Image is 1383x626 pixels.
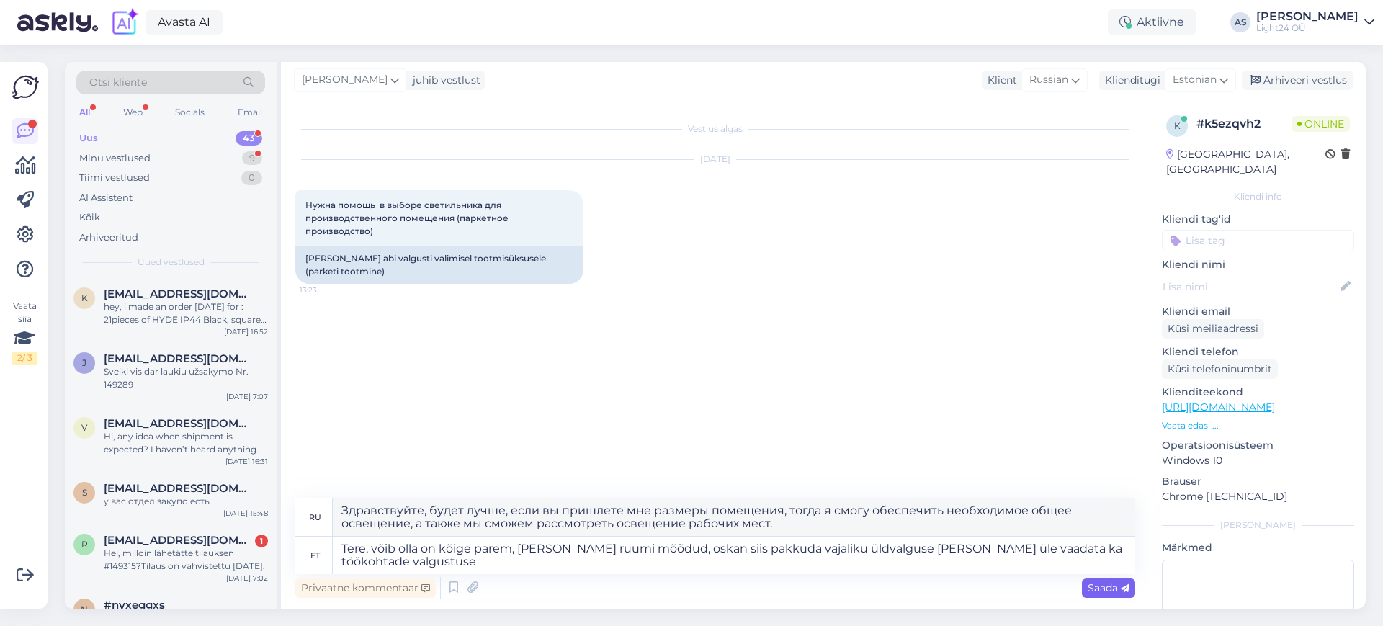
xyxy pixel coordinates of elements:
[104,430,268,456] div: Hi, any idea when shipment is expected? I haven’t heard anything yet. Commande n°149638] ([DATE])...
[1162,230,1354,251] input: Lisa tag
[1162,212,1354,227] p: Kliendi tag'id
[295,122,1135,135] div: Vestlus algas
[1162,401,1275,413] a: [URL][DOMAIN_NAME]
[76,103,93,122] div: All
[1256,22,1359,34] div: Light24 OÜ
[1162,453,1354,468] p: Windows 10
[333,498,1135,536] textarea: Здравствуйте, будет лучше, если вы пришлете мне размеры помещения, тогда я смогу обеспечить необх...
[1162,519,1354,532] div: [PERSON_NAME]
[1162,419,1354,432] p: Vaata edasi ...
[79,171,150,185] div: Tiimi vestlused
[1166,147,1325,177] div: [GEOGRAPHIC_DATA], [GEOGRAPHIC_DATA]
[1088,581,1129,594] span: Saada
[1230,12,1250,32] div: AS
[138,256,205,269] span: Uued vestlused
[1162,540,1354,555] p: Märkmed
[226,391,268,402] div: [DATE] 7:07
[1242,71,1353,90] div: Arhiveeri vestlus
[1162,474,1354,489] p: Brauser
[82,357,86,368] span: j
[1292,116,1350,132] span: Online
[1162,438,1354,453] p: Operatsioonisüsteem
[12,352,37,365] div: 2 / 3
[1162,344,1354,359] p: Kliendi telefon
[1099,73,1160,88] div: Klienditugi
[305,200,511,236] span: Нужна помощь в выборе светильника для производственного помещения (паркетное производство)
[235,103,265,122] div: Email
[104,599,165,612] span: #nyxeggxs
[104,365,268,391] div: Sveiki vis dar laukiu užsakymo Nr. 149289
[1108,9,1196,35] div: Aktiivne
[104,287,254,300] span: kuninkaantie752@gmail.com
[104,300,268,326] div: hey, i made an order [DATE] for : 21pieces of HYDE IP44 Black, square lamps We opened the package...
[236,131,262,146] div: 43
[295,578,436,598] div: Privaatne kommentaar
[81,292,88,303] span: k
[82,487,87,498] span: s
[104,417,254,430] span: vanheiningenruud@gmail.com
[1173,72,1217,88] span: Estonian
[255,535,268,547] div: 1
[81,539,88,550] span: r
[1256,11,1359,22] div: [PERSON_NAME]
[1029,72,1068,88] span: Russian
[1162,257,1354,272] p: Kliendi nimi
[982,73,1017,88] div: Klient
[12,73,39,101] img: Askly Logo
[223,508,268,519] div: [DATE] 15:48
[1162,359,1278,379] div: Küsi telefoninumbrit
[1162,489,1354,504] p: Chrome [TECHNICAL_ID]
[1174,120,1181,131] span: k
[79,191,133,205] div: AI Assistent
[1196,115,1292,133] div: # k5ezqvh2
[104,352,254,365] span: justmisius@gmail.com
[224,326,268,337] div: [DATE] 16:52
[1162,385,1354,400] p: Klienditeekond
[225,456,268,467] div: [DATE] 16:31
[1163,279,1338,295] input: Lisa nimi
[104,534,254,547] span: ritvaleinonen@hotmail.com
[407,73,480,88] div: juhib vestlust
[1162,304,1354,319] p: Kliendi email
[309,505,321,529] div: ru
[295,246,583,284] div: [PERSON_NAME] abi valgusti valimisel tootmisüksusele (parketi tootmine)
[79,151,151,166] div: Minu vestlused
[89,75,147,90] span: Otsi kliente
[302,72,388,88] span: [PERSON_NAME]
[79,131,98,146] div: Uus
[172,103,207,122] div: Socials
[295,153,1135,166] div: [DATE]
[79,210,100,225] div: Kõik
[1162,319,1264,339] div: Küsi meiliaadressi
[242,151,262,166] div: 9
[79,231,138,245] div: Arhiveeritud
[109,7,140,37] img: explore-ai
[81,422,87,433] span: v
[310,543,320,568] div: et
[104,495,268,508] div: у вас отдел закупо есть
[333,537,1135,574] textarea: Tere, võib olla on kõige parem, [PERSON_NAME] ruumi mõõdud, oskan siis pakkuda vajaliku üldvalgus...
[104,482,254,495] span: shahzoda@ovivoelektrik.com.tr
[300,285,354,295] span: 13:23
[120,103,146,122] div: Web
[1162,190,1354,203] div: Kliendi info
[241,171,262,185] div: 0
[81,604,88,614] span: n
[1256,11,1374,34] a: [PERSON_NAME]Light24 OÜ
[226,573,268,583] div: [DATE] 7:02
[12,300,37,365] div: Vaata siia
[104,547,268,573] div: Hei, milloin lähetätte tilauksen #149315?Tilaus on vahvistettu [DATE].
[146,10,223,35] a: Avasta AI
